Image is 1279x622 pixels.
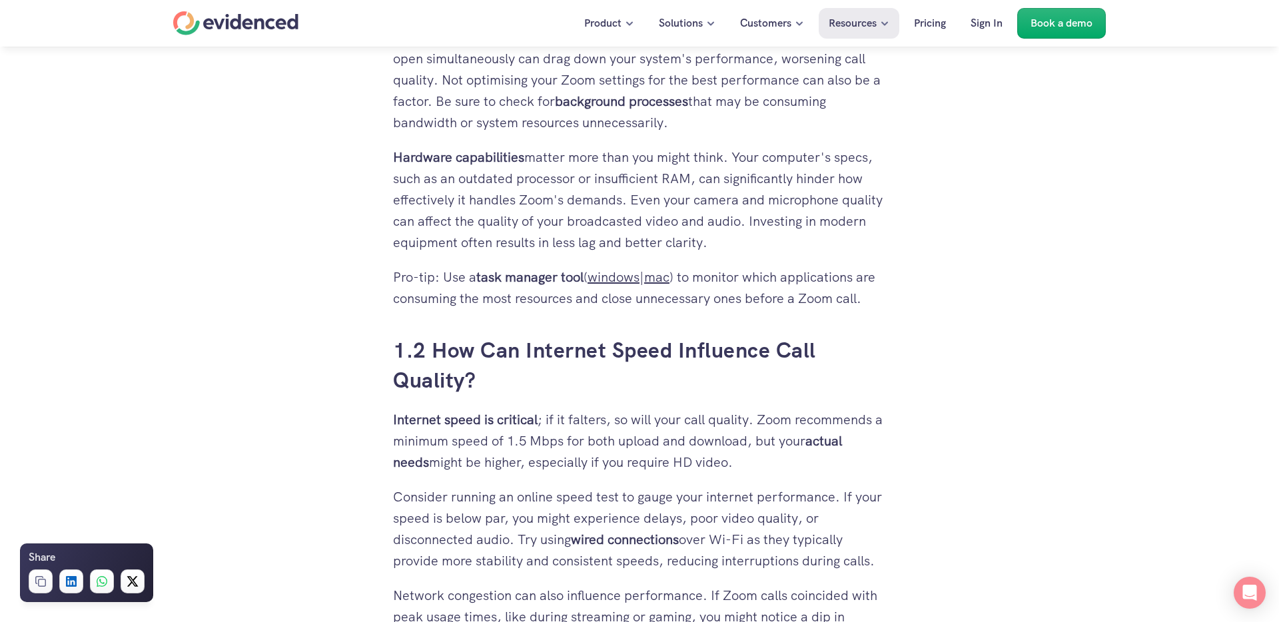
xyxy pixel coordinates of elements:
[393,149,524,166] strong: Hardware capabilities
[1234,577,1266,609] div: Open Intercom Messenger
[476,268,584,286] strong: task manager tool
[555,93,688,110] strong: background processes
[659,15,703,32] p: Solutions
[904,8,956,39] a: Pricing
[961,8,1013,39] a: Sign In
[914,15,946,32] p: Pricing
[393,266,886,309] p: Pro-tip: Use a ( | ) to monitor which applications are consuming the most resources and close unn...
[393,147,886,253] p: matter more than you might think. Your computer's specs, such as an outdated processor or insuffi...
[173,11,298,35] a: Home
[584,15,622,32] p: Product
[393,336,821,394] a: 1.2 How Can Internet Speed Influence Call Quality?
[571,531,679,548] strong: wired connections
[588,268,639,286] a: windows
[644,268,669,286] a: mac
[740,15,791,32] p: Customers
[971,15,1003,32] p: Sign In
[393,411,538,428] strong: Internet speed is critical
[393,409,886,473] p: ; if it falters, so will your call quality. Zoom recommends a minimum speed of 1.5 Mbps for both ...
[1017,8,1106,39] a: Book a demo
[1031,15,1092,32] p: Book a demo
[829,15,877,32] p: Resources
[29,549,55,566] h6: Share
[393,486,886,571] p: Consider running an online speed test to gauge your internet performance. If your speed is below ...
[393,432,845,471] strong: actual needs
